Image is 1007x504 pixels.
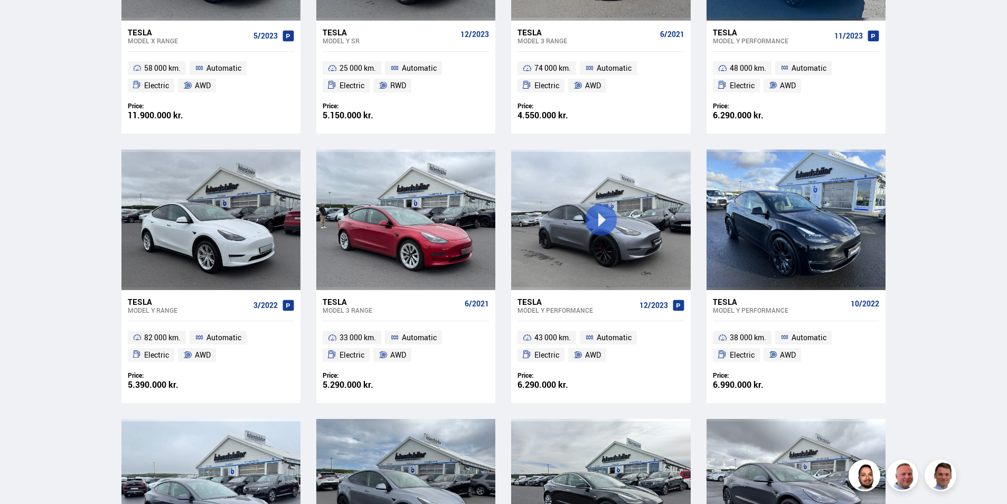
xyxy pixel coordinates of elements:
span: 48 000 km. [730,62,766,74]
div: 5.150.000 kr. [323,111,406,120]
div: 6.290.000 kr. [713,111,796,120]
button: Open LiveChat chat widget [8,4,40,36]
div: 4.550.000 kr. [517,111,601,120]
a: Tesla Model Y PERFORMANCE 10/2022 38 000 km. Automatic Electric AWD Price: 6.990.000 kr. [707,290,886,403]
a: Tesla Model 3 RANGE 6/2021 74 000 km. Automatic Electric AWD Price: 4.550.000 kr. [511,21,690,134]
span: 11/2023 [834,32,863,40]
span: Automatic [206,331,241,344]
div: Model X RANGE [128,37,249,44]
span: Automatic [792,62,826,74]
img: siFngHWaQ9KaOqBr.png [888,461,920,493]
span: Automatic [402,62,437,74]
div: Price: [713,102,796,110]
span: Electric [730,79,755,92]
div: Tesla [128,27,249,37]
div: Tesla [517,27,655,37]
div: Model Y PERFORMANCE [713,306,846,314]
span: Electric [534,79,559,92]
a: Tesla Model Y PERFORMANCE 12/2023 43 000 km. Automatic Electric AWD Price: 6.290.000 kr. [511,290,690,403]
span: 6/2021 [465,300,489,308]
span: RWD [390,79,406,92]
div: 5.390.000 kr. [128,380,211,389]
span: Automatic [792,331,826,344]
div: 6.290.000 kr. [517,380,601,389]
span: AWD [195,79,211,92]
span: 25 000 km. [340,62,376,74]
div: 6.990.000 kr. [713,380,796,389]
div: Price: [517,371,601,379]
div: Model Y RANGE [128,306,249,314]
span: AWD [390,349,406,361]
span: Automatic [597,331,632,344]
span: 82 000 km. [144,331,181,344]
span: Electric [340,349,364,361]
span: AWD [780,79,796,92]
span: 38 000 km. [730,331,766,344]
span: 74 000 km. [534,62,571,74]
img: nhp88E3Fdnt1Opn2.png [850,461,882,493]
div: Model Y PERFORMANCE [517,306,635,314]
span: AWD [195,349,211,361]
span: 10/2022 [851,300,879,308]
span: 43 000 km. [534,331,571,344]
span: 12/2023 [639,301,668,310]
span: 33 000 km. [340,331,376,344]
div: Model Y SR [323,37,456,44]
span: Electric [144,349,169,361]
span: Electric [144,79,169,92]
div: Price: [128,102,211,110]
span: Automatic [597,62,632,74]
div: Price: [323,371,406,379]
a: Tesla Model X RANGE 5/2023 58 000 km. Automatic Electric AWD Price: 11.900.000 kr. [121,21,300,134]
span: Automatic [206,62,241,74]
div: Tesla [713,297,846,306]
a: Tesla Model Y PERFORMANCE 11/2023 48 000 km. Automatic Electric AWD Price: 6.290.000 kr. [707,21,886,134]
div: Price: [128,371,211,379]
a: Tesla Model 3 RANGE 6/2021 33 000 km. Automatic Electric AWD Price: 5.290.000 kr. [316,290,495,403]
span: AWD [585,79,601,92]
img: FbJEzSuNWCJXmdc-.webp [926,461,958,493]
span: 5/2023 [253,32,278,40]
div: Tesla [323,297,460,306]
span: 6/2021 [660,30,684,39]
span: Electric [730,349,755,361]
a: Tesla Model Y SR 12/2023 25 000 km. Automatic Electric RWD Price: 5.150.000 kr. [316,21,495,134]
span: 58 000 km. [144,62,181,74]
div: Tesla [517,297,635,306]
span: Electric [534,349,559,361]
div: Price: [713,371,796,379]
div: 11.900.000 kr. [128,111,211,120]
div: Model 3 RANGE [517,37,655,44]
span: 12/2023 [460,30,489,39]
span: AWD [780,349,796,361]
div: Tesla [323,27,456,37]
div: Tesla [128,297,249,306]
div: 5.290.000 kr. [323,380,406,389]
div: Model Y PERFORMANCE [713,37,830,44]
span: AWD [585,349,601,361]
div: Model 3 RANGE [323,306,460,314]
span: Automatic [402,331,437,344]
div: Price: [517,102,601,110]
span: 3/2022 [253,301,278,310]
div: Tesla [713,27,830,37]
a: Tesla Model Y RANGE 3/2022 82 000 km. Automatic Electric AWD Price: 5.390.000 kr. [121,290,300,403]
span: Electric [340,79,364,92]
div: Price: [323,102,406,110]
